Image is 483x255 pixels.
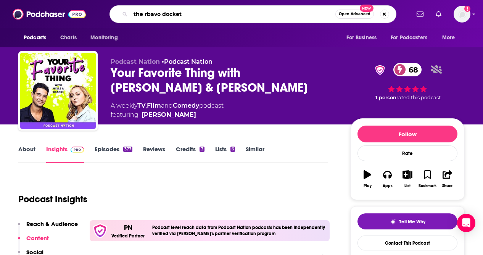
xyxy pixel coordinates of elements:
h1: Podcast Insights [18,194,87,205]
span: and [161,102,173,109]
h4: Podcast level reach data from Podcast Nation podcasts has been independently verified via [PERSON... [152,225,327,236]
span: 68 [401,63,422,76]
div: Open Intercom Messenger [457,214,475,232]
button: open menu [386,31,438,45]
div: Rate [357,145,457,161]
a: Lists6 [215,145,235,163]
a: Brandi Cyrus [142,110,196,119]
button: Follow [357,126,457,142]
div: Share [442,184,452,188]
input: Search podcasts, credits, & more... [130,8,335,20]
button: Share [438,165,457,193]
a: Episodes377 [95,145,132,163]
button: Content [18,234,49,249]
button: open menu [18,31,56,45]
div: A weekly podcast [111,101,224,119]
a: Film [147,102,161,109]
a: Podcast Nation [164,58,213,65]
button: Bookmark [417,165,437,193]
img: tell me why sparkle [390,219,396,225]
span: More [442,32,455,43]
p: PN [124,223,132,232]
button: open menu [85,31,127,45]
div: 377 [123,147,132,152]
span: Logged in as camsdkc [454,6,470,23]
span: • [162,58,213,65]
a: TV [137,102,146,109]
span: Podcasts [24,32,46,43]
button: Reach & Audience [18,220,78,234]
div: verified Badge68 1 personrated this podcast [350,58,465,106]
a: Contact This Podcast [357,236,457,250]
span: Charts [60,32,77,43]
button: open menu [341,31,386,45]
p: Reach & Audience [26,220,78,228]
a: About [18,145,35,163]
span: Podcast Nation [111,58,160,65]
button: List [398,165,417,193]
div: Play [364,184,372,188]
button: tell me why sparkleTell Me Why [357,213,457,229]
span: rated this podcast [396,95,441,100]
div: 6 [230,147,235,152]
a: Credits3 [176,145,204,163]
div: List [404,184,411,188]
a: Show notifications dropdown [414,8,427,21]
a: 68 [393,63,422,76]
a: Charts [55,31,81,45]
span: Monitoring [90,32,118,43]
a: Reviews [143,145,165,163]
div: Bookmark [419,184,436,188]
a: Comedy [173,102,199,109]
svg: Add a profile image [464,6,470,12]
img: Podchaser Pro [71,147,84,153]
img: verfied icon [93,223,108,238]
span: For Podcasters [391,32,427,43]
button: open menu [437,31,465,45]
span: , [146,102,147,109]
a: Similar [246,145,264,163]
span: New [360,5,374,12]
img: Podchaser - Follow, Share and Rate Podcasts [13,7,86,21]
img: verified Badge [373,65,387,75]
p: Content [26,234,49,242]
a: InsightsPodchaser Pro [46,145,84,163]
div: Search podcasts, credits, & more... [109,5,396,23]
a: Show notifications dropdown [433,8,444,21]
button: Apps [377,165,397,193]
button: Show profile menu [454,6,470,23]
span: For Business [346,32,377,43]
img: Your Favorite Thing with Wells & Brandi [20,53,96,129]
span: 1 person [375,95,396,100]
span: Tell Me Why [399,219,425,225]
div: 3 [200,147,204,152]
span: featuring [111,110,224,119]
div: Apps [383,184,393,188]
span: Open Advanced [339,12,370,16]
img: User Profile [454,6,470,23]
button: Open AdvancedNew [335,10,374,19]
h5: Verified Partner [111,234,145,238]
button: Play [357,165,377,193]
